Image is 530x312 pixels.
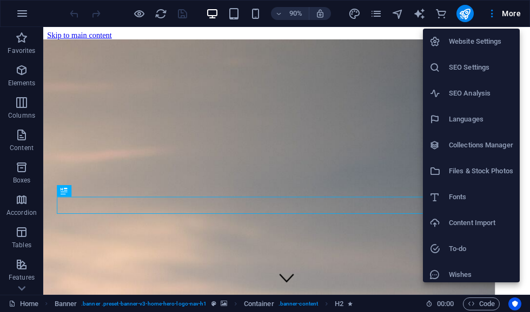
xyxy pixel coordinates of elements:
[449,61,513,74] h6: SEO Settings
[449,191,513,204] h6: Fonts
[449,139,513,152] h6: Collections Manager
[449,87,513,100] h6: SEO Analysis
[449,216,513,229] h6: Content Import
[449,268,513,281] h6: Wishes
[449,35,513,48] h6: Website Settings
[449,113,513,126] h6: Languages
[449,165,513,178] h6: Files & Stock Photos
[4,4,76,13] a: Skip to main content
[449,242,513,255] h6: To-do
